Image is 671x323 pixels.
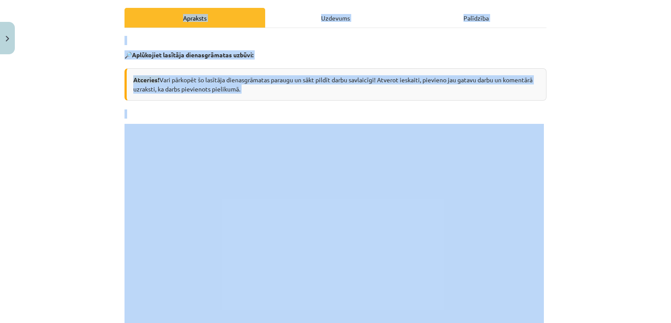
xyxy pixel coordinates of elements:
[265,8,406,28] div: Uzdevums
[125,50,546,60] p: 🔎
[133,76,159,84] span: Atceries!
[125,8,265,28] div: Apraksts
[6,36,9,42] img: icon-close-lesson-0947bae3869378f0d4975bcd49f059093ad1ed9edebbc8119c70593378902aed.svg
[132,51,253,59] strong: Aplūkojiet lasītāja dienasgrāmatas uzbūvi:
[406,8,546,28] div: Palīdzība
[125,68,546,101] div: Vari pārkopēt šo lasītāja dienasgrāmatas paraugu un sākt pildīt darbu savlaicīgi! Atverot ieskait...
